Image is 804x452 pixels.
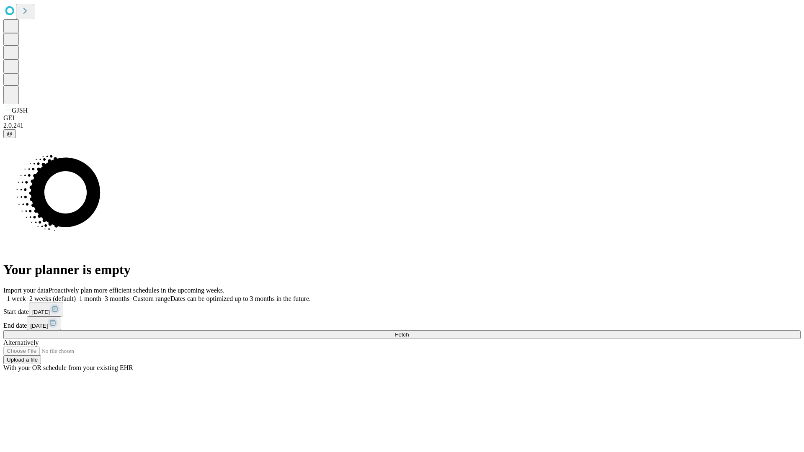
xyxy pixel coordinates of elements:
span: Import your data [3,287,49,294]
span: Fetch [395,331,409,338]
h1: Your planner is empty [3,262,801,277]
span: [DATE] [32,309,50,315]
span: With your OR schedule from your existing EHR [3,364,133,371]
div: 2.0.241 [3,122,801,129]
button: [DATE] [29,303,63,316]
span: Proactively plan more efficient schedules in the upcoming weeks. [49,287,224,294]
div: End date [3,316,801,330]
span: [DATE] [30,323,48,329]
span: @ [7,131,13,137]
button: Upload a file [3,355,41,364]
span: 1 month [79,295,101,302]
div: Start date [3,303,801,316]
div: GEI [3,114,801,122]
span: 1 week [7,295,26,302]
button: [DATE] [27,316,61,330]
span: Alternatively [3,339,39,346]
button: Fetch [3,330,801,339]
span: Dates can be optimized up to 3 months in the future. [170,295,311,302]
span: 2 weeks (default) [29,295,76,302]
span: 3 months [105,295,129,302]
button: @ [3,129,16,138]
span: GJSH [12,107,28,114]
span: Custom range [133,295,170,302]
